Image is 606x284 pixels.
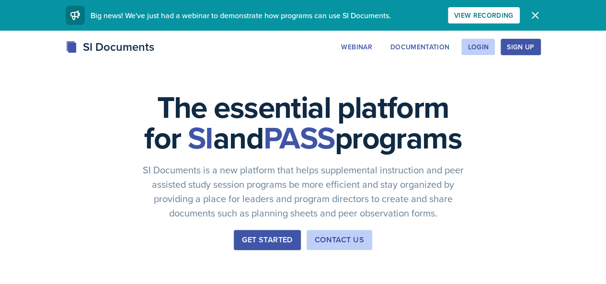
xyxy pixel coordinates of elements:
[335,39,378,55] button: Webinar
[341,43,372,51] div: Webinar
[315,234,364,246] div: Contact Us
[454,11,514,19] div: View Recording
[242,234,292,246] div: Get Started
[448,7,520,23] button: View Recording
[66,38,154,56] div: SI Documents
[468,43,489,51] div: Login
[507,43,534,51] div: Sign Up
[307,230,372,250] button: Contact Us
[461,39,495,55] button: Login
[234,230,300,250] button: Get Started
[390,43,450,51] div: Documentation
[91,10,391,21] span: Big news! We've just had a webinar to demonstrate how programs can use SI Documents.
[501,39,540,55] button: Sign Up
[384,39,456,55] button: Documentation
